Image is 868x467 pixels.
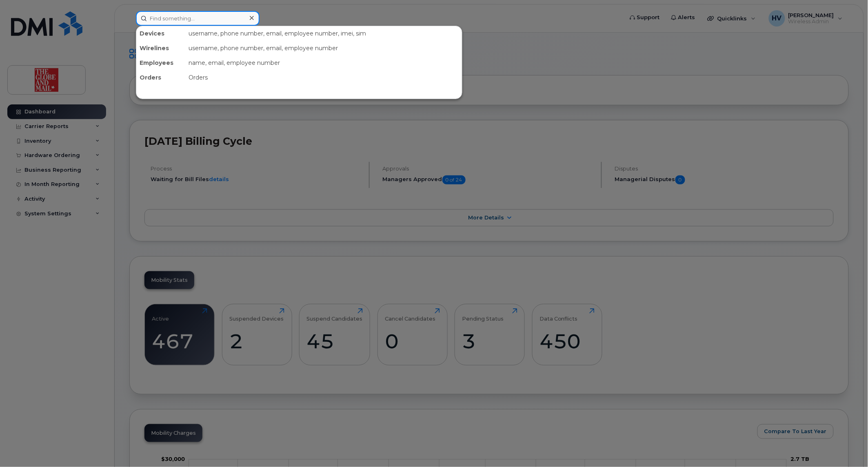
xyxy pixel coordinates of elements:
div: Orders [136,70,185,85]
div: name, email, employee number [185,55,462,70]
div: Wirelines [136,41,185,55]
div: username, phone number, email, employee number [185,41,462,55]
div: username, phone number, email, employee number, imei, sim [185,26,462,41]
div: Orders [185,70,462,85]
div: Devices [136,26,185,41]
div: Employees [136,55,185,70]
